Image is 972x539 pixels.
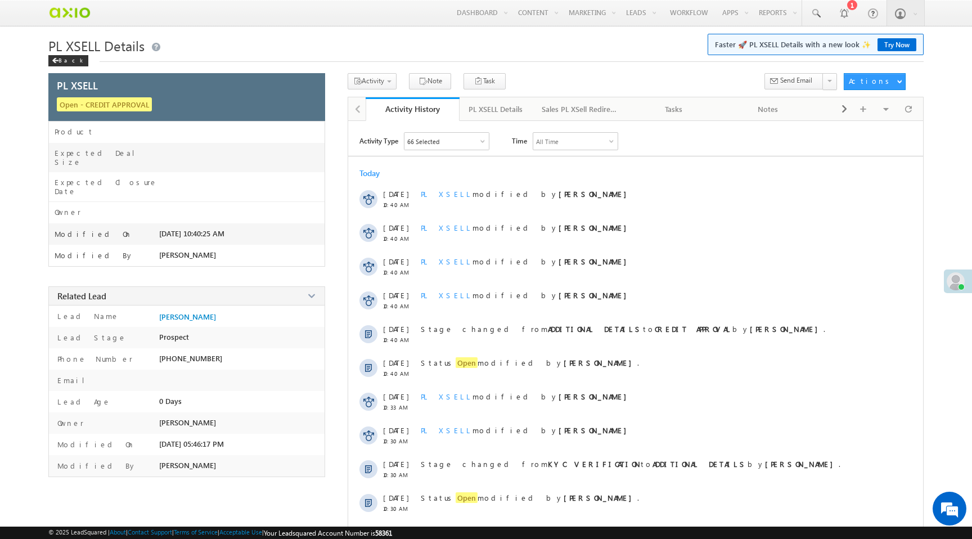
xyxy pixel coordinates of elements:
span: 10:40 AM [383,269,417,276]
label: Email [55,375,93,385]
label: Modified By [55,251,134,260]
strong: ADDITIONAL DETAILS [652,459,748,469]
span: 0 Days [159,397,182,406]
span: modified by [421,290,632,300]
strong: KYC VERIFICATION [548,459,641,469]
button: Task [463,73,506,89]
span: PL XSELL [421,223,472,232]
span: Stage changed from to by . [421,324,825,334]
button: Activity [348,73,397,89]
span: [DATE] [383,189,408,199]
span: PL XSELL [421,257,472,266]
span: 10:40 AM [383,336,417,343]
label: Owner [55,418,84,428]
span: Your Leadsquared Account Number is [264,529,392,537]
span: Prospect [159,333,189,342]
div: 66 Selected [407,138,439,145]
a: Documents [816,97,910,121]
span: modified by [421,223,632,232]
label: Product [55,127,94,136]
span: PL XSELL [421,425,472,435]
span: © 2025 LeadSquared | | | | | [48,528,392,537]
a: Tasks [627,97,722,121]
a: Acceptable Use [219,528,262,536]
span: [DATE] [383,459,408,469]
span: 10:30 AM [383,471,417,478]
span: [PERSON_NAME] [159,418,216,427]
span: Open [456,492,478,503]
label: Expected Deal Size [55,149,159,167]
strong: [PERSON_NAME] [559,257,632,266]
span: 58361 [375,529,392,537]
span: modified by [421,392,632,401]
span: 10:40 AM [383,303,417,309]
span: modified by [421,189,632,199]
div: Today [359,168,396,178]
a: About [110,528,126,536]
div: Documents [825,102,900,116]
span: [DATE] [383,392,408,401]
span: Related Lead [57,290,106,302]
span: [DATE] [383,223,408,232]
div: Owner Changed,Status Changed,Stage Changed,Source Changed,Notes & 61 more.. [404,133,489,150]
a: Contact Support [128,528,172,536]
span: 10:30 AM [383,505,417,512]
strong: CREDIT APPROVAL [655,324,732,334]
div: Notes [731,102,806,116]
span: Time [512,132,527,149]
span: Open [456,357,478,368]
a: PL XSELL Details [460,97,533,121]
label: Lead Name [55,311,119,321]
span: modified by [421,425,632,435]
span: [PERSON_NAME] [159,461,216,470]
strong: [PERSON_NAME] [559,223,632,232]
label: Lead Stage [55,333,127,342]
button: Note [409,73,451,89]
strong: [PERSON_NAME] [559,425,632,435]
span: PL XSELL [421,290,472,300]
div: Sales PL XSell Redirection [542,102,617,116]
span: PL XSELL Details [48,37,145,55]
span: [PERSON_NAME] [159,250,216,259]
label: Lead Age [55,397,111,406]
div: Activity History [374,104,452,114]
span: [DATE] [383,324,408,334]
span: modified by [421,257,632,266]
span: [DATE] [383,290,408,300]
a: Activity History [366,97,460,121]
label: Owner [55,208,81,217]
span: [DATE] [383,257,408,266]
span: PL XSELL [421,189,472,199]
span: [DATE] 10:40:25 AM [159,229,224,238]
div: All Time [536,138,559,145]
button: Actions [844,73,906,90]
img: Custom Logo [48,3,91,23]
span: Faster 🚀 PL XSELL Details with a new look ✨ [715,39,916,50]
span: Status modified by . [421,357,639,368]
span: 10:33 AM [383,404,417,411]
label: Modified On [55,230,132,239]
a: [PERSON_NAME] [159,312,216,321]
div: Actions [849,76,893,86]
strong: [PERSON_NAME] [564,358,637,367]
strong: [PERSON_NAME] [559,189,632,199]
span: Send Email [780,75,812,86]
span: Stage changed from to by . [421,459,840,469]
span: [DATE] [383,358,408,367]
li: Sales PL XSell Redirection [533,97,627,120]
span: 10:40 AM [383,235,417,242]
span: [PHONE_NUMBER] [159,354,222,363]
button: Send Email [764,73,823,89]
span: [DATE] 05:46:17 PM [159,439,224,448]
span: 10:40 AM [383,201,417,208]
label: Modified By [55,461,137,470]
span: 10:30 AM [383,438,417,444]
strong: [PERSON_NAME] [765,459,839,469]
span: Activity [362,77,384,85]
a: Sales PL XSell Redirection [533,97,627,121]
label: Modified On [55,439,135,449]
div: Back [48,55,88,66]
span: 10:40 AM [383,370,417,377]
a: Terms of Service [174,528,218,536]
strong: [PERSON_NAME] [559,392,632,401]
